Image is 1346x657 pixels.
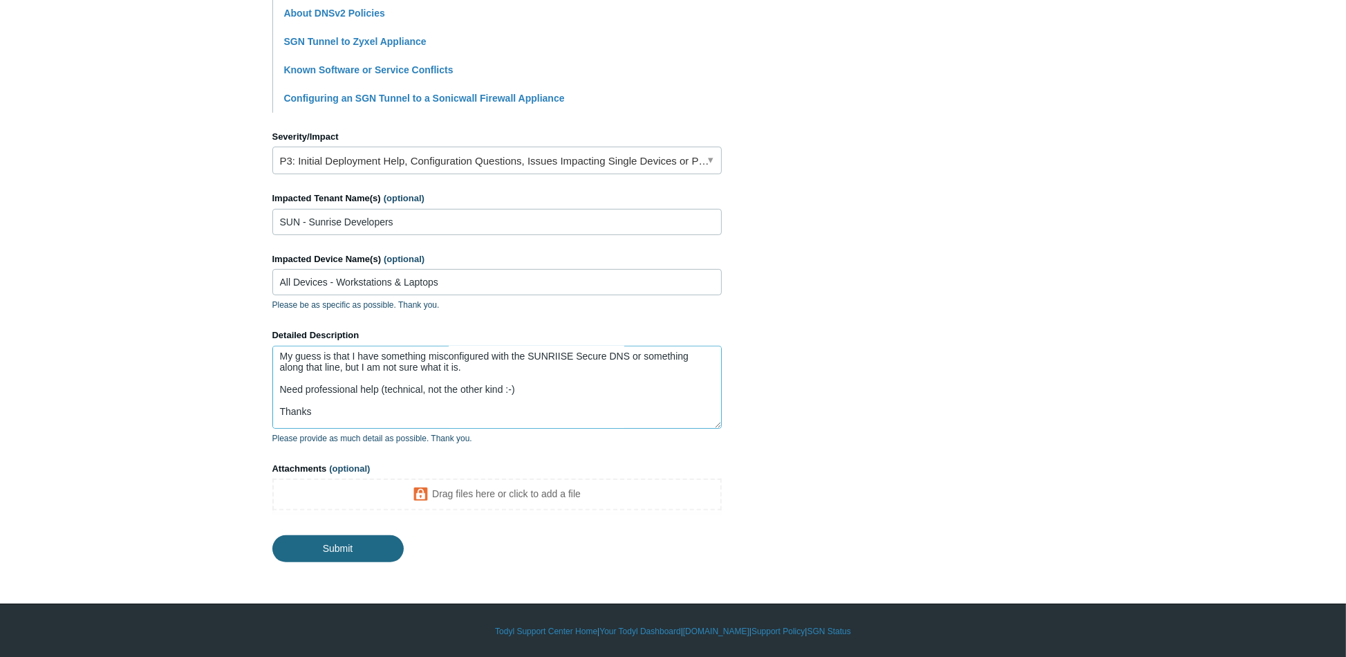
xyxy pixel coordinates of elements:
a: Configuring an SGN Tunnel to a Sonicwall Firewall Appliance [284,93,565,104]
div: | | | | [272,625,1074,638]
span: (optional) [384,254,424,264]
input: Submit [272,535,404,562]
a: Todyl Support Center Home [495,625,597,638]
a: SGN Status [807,625,851,638]
a: P3: Initial Deployment Help, Configuration Questions, Issues Impacting Single Devices or Past Out... [272,147,722,174]
label: Severity/Impact [272,130,722,144]
label: Attachments [272,462,722,476]
label: Impacted Device Name(s) [272,252,722,266]
a: About DNSv2 Policies [284,8,385,19]
p: Please be as specific as possible. Thank you. [272,299,722,311]
a: Support Policy [751,625,805,638]
span: (optional) [329,463,370,474]
a: Known Software or Service Conflicts [284,64,454,75]
a: Your Todyl Dashboard [599,625,680,638]
span: (optional) [384,193,424,203]
a: [DOMAIN_NAME] [683,625,749,638]
a: SGN Tunnel to Zyxel Appliance [284,36,427,47]
label: Detailed Description [272,328,722,342]
p: Please provide as much detail as possible. Thank you. [272,432,722,445]
label: Impacted Tenant Name(s) [272,192,722,205]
